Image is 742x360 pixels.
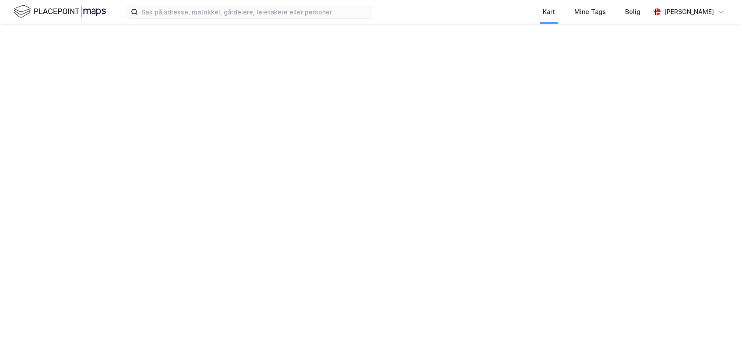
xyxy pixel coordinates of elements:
img: logo.f888ab2527a4732fd821a326f86c7f29.svg [14,4,106,19]
div: Bolig [625,7,640,17]
div: Kart [543,7,555,17]
div: Mine Tags [574,7,606,17]
input: Søk på adresse, matrikkel, gårdeiere, leietakere eller personer [138,5,372,18]
div: [PERSON_NAME] [664,7,714,17]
